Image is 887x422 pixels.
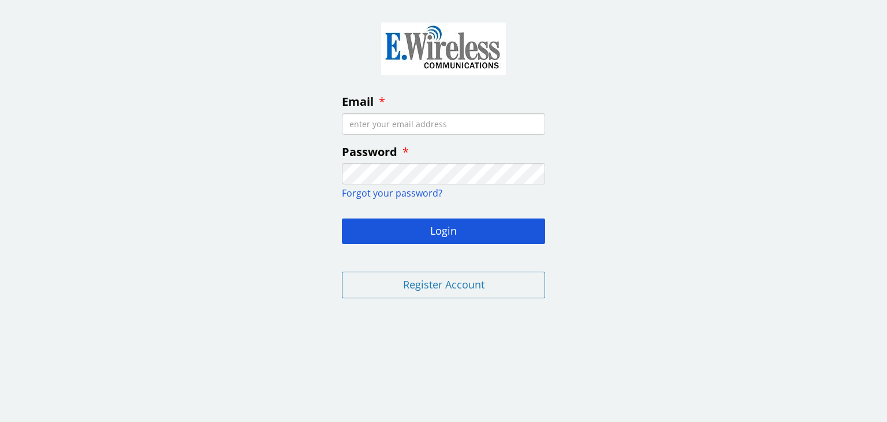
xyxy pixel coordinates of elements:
button: Login [342,219,545,244]
a: Forgot your password? [342,187,442,199]
span: Password [342,144,397,160]
span: Email [342,94,374,109]
input: enter your email address [342,113,545,135]
button: Register Account [342,272,545,298]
